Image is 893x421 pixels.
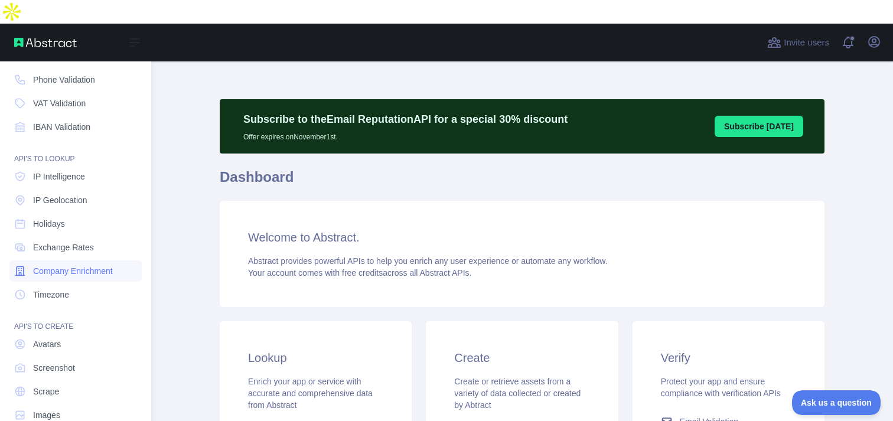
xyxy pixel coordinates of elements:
span: Create or retrieve assets from a variety of data collected or created by Abtract [454,377,581,410]
a: Exchange Rates [9,237,142,258]
span: Protect your app and ensure compliance with verification APIs [661,377,781,398]
a: IP Geolocation [9,190,142,211]
a: IP Intelligence [9,166,142,187]
button: Subscribe [DATE] [715,116,803,137]
a: Avatars [9,334,142,355]
a: Screenshot [9,357,142,378]
h3: Welcome to Abstract. [248,229,796,246]
h3: Verify [661,350,796,366]
span: IP Geolocation [33,194,87,206]
span: Scrape [33,386,59,397]
a: Company Enrichment [9,260,142,282]
span: Invite users [784,36,829,50]
button: Invite users [765,33,832,52]
span: Holidays [33,218,65,230]
span: Exchange Rates [33,241,94,253]
span: Timezone [33,289,69,301]
a: IBAN Validation [9,116,142,138]
img: Abstract API [14,38,77,47]
span: Phone Validation [33,74,95,86]
a: VAT Validation [9,93,142,114]
span: Avatars [33,338,61,350]
span: Enrich your app or service with accurate and comprehensive data from Abstract [248,377,373,410]
a: Holidays [9,213,142,234]
iframe: Toggle Customer Support [792,390,881,415]
span: IP Intelligence [33,171,85,182]
span: Your account comes with across all Abstract APIs. [248,268,471,278]
div: API'S TO LOOKUP [9,140,142,164]
p: Subscribe to the Email Reputation API for a special 30 % discount [243,111,568,128]
p: Offer expires on November 1st. [243,128,568,142]
span: Abstract provides powerful APIs to help you enrich any user experience or automate any workflow. [248,256,608,266]
a: Scrape [9,381,142,402]
h3: Lookup [248,350,383,366]
span: IBAN Validation [33,121,90,133]
h3: Create [454,350,589,366]
div: API'S TO CREATE [9,308,142,331]
span: Images [33,409,60,421]
a: Phone Validation [9,69,142,90]
span: Screenshot [33,362,75,374]
h1: Dashboard [220,168,824,196]
a: Timezone [9,284,142,305]
span: Company Enrichment [33,265,113,277]
span: VAT Validation [33,97,86,109]
span: free credits [342,268,383,278]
